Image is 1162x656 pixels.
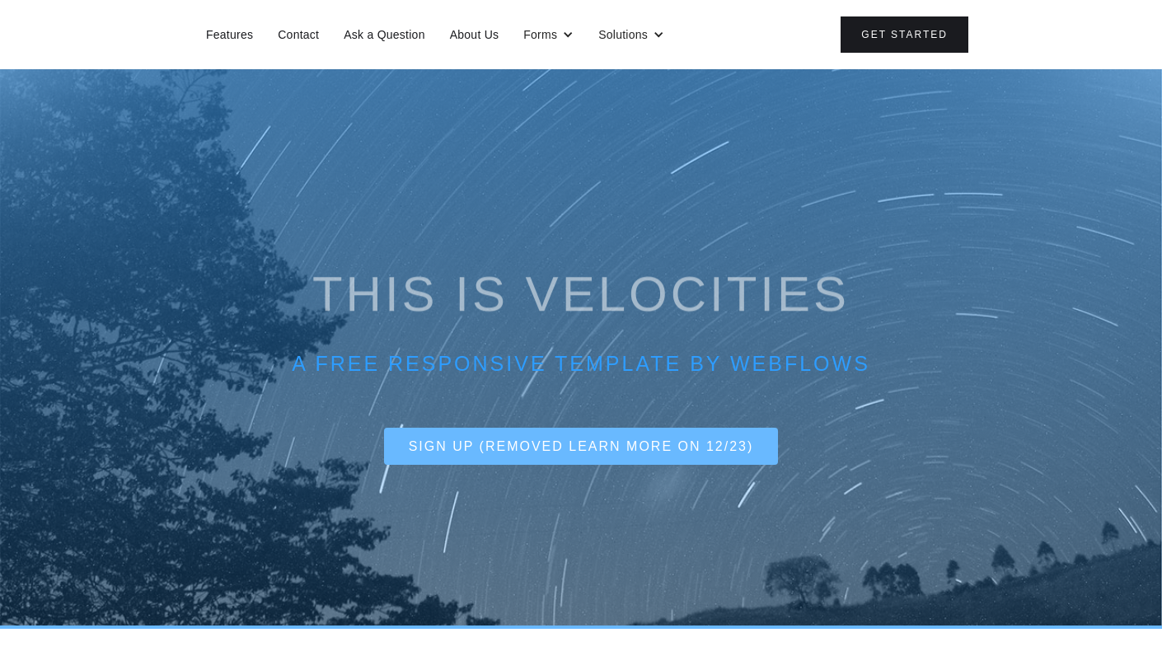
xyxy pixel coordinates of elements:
[590,22,672,47] div: Solutions
[198,24,261,45] a: Features
[841,16,968,53] a: Get Started
[335,24,433,45] a: Ask a Question
[194,269,968,368] h1: This is VelocitIES ‍
[523,26,557,43] div: Forms
[442,24,508,45] a: About Us
[598,26,648,43] div: Solutions
[515,22,582,47] div: Forms
[384,428,779,465] a: sign up (removed learn more on 12/23)
[269,24,327,45] a: Contact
